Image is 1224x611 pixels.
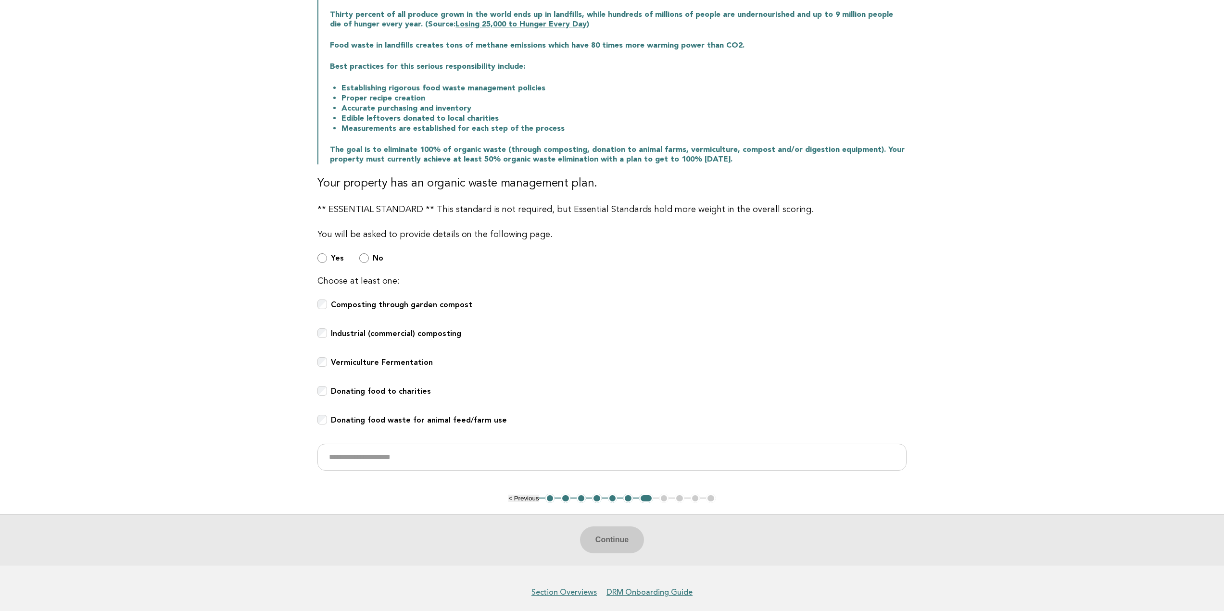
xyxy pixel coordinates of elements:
[577,494,586,503] button: 3
[331,300,472,309] b: Composting through garden compost
[608,494,618,503] button: 5
[317,203,907,216] p: ** ESSENTIAL STANDARD ** This standard is not required, but Essential Standards hold more weight ...
[341,103,907,113] li: Accurate purchasing and inventory
[330,62,907,72] p: Best practices for this serious responsibility include:
[330,10,907,29] p: Thirty percent of all produce grown in the world ends up in landfills, while hundreds of millions...
[639,494,653,503] button: 7
[331,387,431,396] b: Donating food to charities
[331,253,344,262] b: Yes
[545,494,555,503] button: 1
[317,176,907,191] h3: Your property has an organic waste management plan.
[330,41,907,50] p: Food waste in landfills creates tons of methane emissions which have 80 times more warming power ...
[623,494,633,503] button: 6
[592,494,602,503] button: 4
[341,113,907,124] li: Edible leftovers donated to local charities
[317,228,907,241] p: You will be asked to provide details on the following page.
[331,415,507,424] b: Donating food waste for animal feed/farm use
[531,587,597,597] a: Section Overviews
[341,124,907,134] li: Measurements are established for each step of the process
[373,253,383,262] b: No
[606,587,693,597] a: DRM Onboarding Guide
[455,21,587,28] a: Losing 25,000 to Hunger Every Day
[331,329,461,338] b: Industrial (commercial) composting
[341,83,907,93] li: Establishing rigorous food waste management policies
[508,495,539,502] button: < Previous
[561,494,570,503] button: 2
[341,93,907,103] li: Proper recipe creation
[330,145,907,164] p: The goal is to eliminate 100% of organic waste (through composting, donation to animal farms, ver...
[331,358,433,367] b: Vermiculture Fermentation
[317,274,907,288] p: Choose at least one:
